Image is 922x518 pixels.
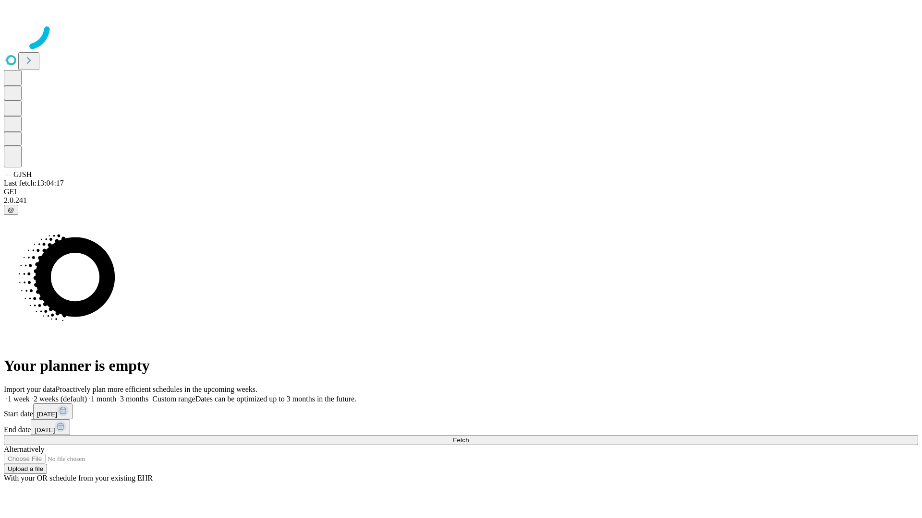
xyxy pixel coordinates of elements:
[33,403,73,419] button: [DATE]
[91,395,116,403] span: 1 month
[120,395,148,403] span: 3 months
[4,385,56,393] span: Import your data
[152,395,195,403] span: Custom range
[8,395,30,403] span: 1 week
[34,395,87,403] span: 2 weeks (default)
[453,436,469,444] span: Fetch
[37,411,57,418] span: [DATE]
[8,206,14,213] span: @
[56,385,257,393] span: Proactively plan more efficient schedules in the upcoming weeks.
[4,188,918,196] div: GEI
[4,445,44,453] span: Alternatively
[35,426,55,434] span: [DATE]
[31,419,70,435] button: [DATE]
[4,474,153,482] span: With your OR schedule from your existing EHR
[4,357,918,375] h1: Your planner is empty
[4,196,918,205] div: 2.0.241
[4,419,918,435] div: End date
[4,179,64,187] span: Last fetch: 13:04:17
[4,464,47,474] button: Upload a file
[195,395,356,403] span: Dates can be optimized up to 3 months in the future.
[13,170,32,178] span: GJSH
[4,403,918,419] div: Start date
[4,205,18,215] button: @
[4,435,918,445] button: Fetch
